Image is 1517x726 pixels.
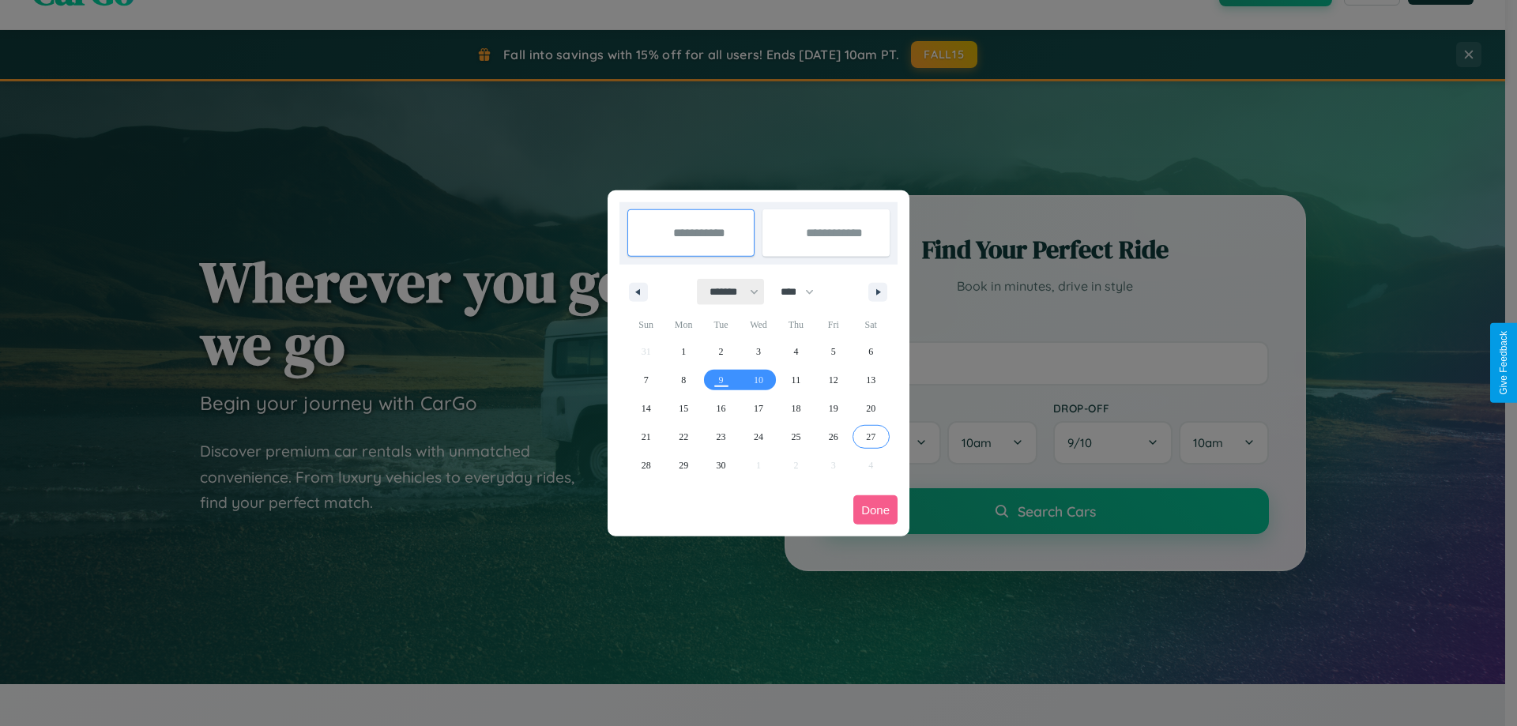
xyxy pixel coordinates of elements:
[740,423,777,451] button: 24
[777,312,815,337] span: Thu
[740,394,777,423] button: 17
[853,495,898,525] button: Done
[777,423,815,451] button: 25
[642,451,651,480] span: 28
[740,337,777,366] button: 3
[829,423,838,451] span: 26
[627,423,664,451] button: 21
[777,394,815,423] button: 18
[627,394,664,423] button: 14
[831,337,836,366] span: 5
[853,312,890,337] span: Sat
[679,394,688,423] span: 15
[777,337,815,366] button: 4
[1498,331,1509,395] div: Give Feedback
[740,366,777,394] button: 10
[829,394,838,423] span: 19
[702,337,740,366] button: 2
[815,423,852,451] button: 26
[702,423,740,451] button: 23
[717,394,726,423] span: 16
[627,451,664,480] button: 28
[717,423,726,451] span: 23
[777,366,815,394] button: 11
[815,366,852,394] button: 12
[853,423,890,451] button: 27
[866,423,875,451] span: 27
[664,394,702,423] button: 15
[664,312,702,337] span: Mon
[681,337,686,366] span: 1
[664,423,702,451] button: 22
[853,366,890,394] button: 13
[719,337,724,366] span: 2
[679,451,688,480] span: 29
[642,423,651,451] span: 21
[740,312,777,337] span: Wed
[702,312,740,337] span: Tue
[717,451,726,480] span: 30
[793,337,798,366] span: 4
[719,366,724,394] span: 9
[853,337,890,366] button: 6
[754,423,763,451] span: 24
[679,423,688,451] span: 22
[754,394,763,423] span: 17
[792,366,801,394] span: 11
[702,366,740,394] button: 9
[754,366,763,394] span: 10
[702,451,740,480] button: 30
[681,366,686,394] span: 8
[791,394,800,423] span: 18
[815,394,852,423] button: 19
[627,366,664,394] button: 7
[791,423,800,451] span: 25
[664,366,702,394] button: 8
[702,394,740,423] button: 16
[868,337,873,366] span: 6
[866,366,875,394] span: 13
[853,394,890,423] button: 20
[664,337,702,366] button: 1
[866,394,875,423] span: 20
[627,312,664,337] span: Sun
[642,394,651,423] span: 14
[815,312,852,337] span: Fri
[829,366,838,394] span: 12
[644,366,649,394] span: 7
[664,451,702,480] button: 29
[756,337,761,366] span: 3
[815,337,852,366] button: 5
